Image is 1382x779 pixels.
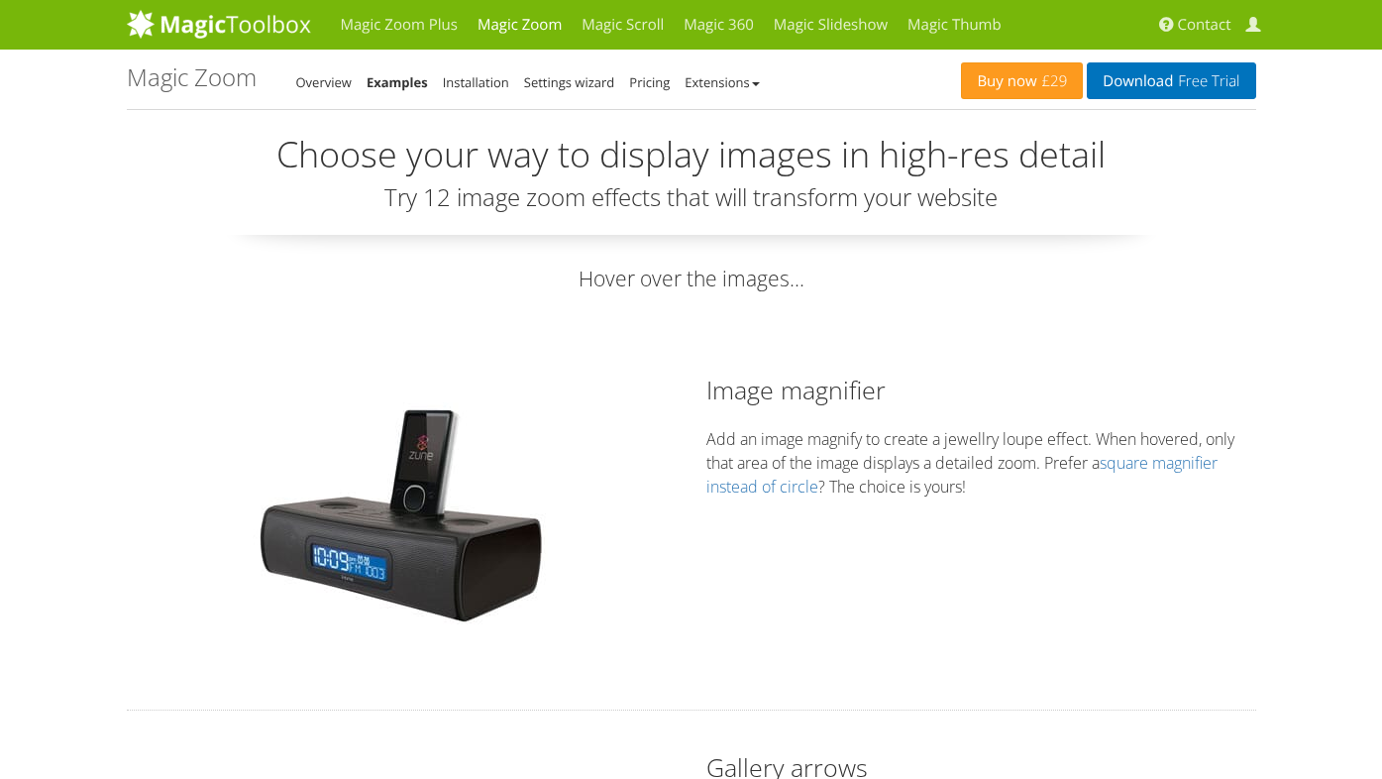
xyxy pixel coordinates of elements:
span: Free Trial [1173,73,1239,89]
a: DownloadFree Trial [1087,62,1255,99]
a: Settings wizard [524,73,615,91]
p: Add an image magnify to create a jewellry loupe effect. When hovered, only that area of the image... [706,427,1256,499]
a: Buy now£29 [961,62,1083,99]
h1: Magic Zoom [127,64,257,90]
a: square magnifier instead of circle [706,452,1218,498]
p: Hover over the images... [127,265,1256,293]
h2: Choose your way to display images in high-res detail [127,135,1256,174]
a: Examples [367,73,428,91]
a: Extensions [685,73,759,91]
h3: Try 12 image zoom effects that will transform your website [127,184,1256,210]
a: Installation [443,73,509,91]
a: Pricing [629,73,670,91]
img: Image magnifier example [253,402,550,630]
span: £29 [1037,73,1068,89]
span: Contact [1178,15,1231,35]
a: Overview [296,73,352,91]
h2: Image magnifier [706,373,1256,407]
img: MagicToolbox.com - Image tools for your website [127,9,311,39]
